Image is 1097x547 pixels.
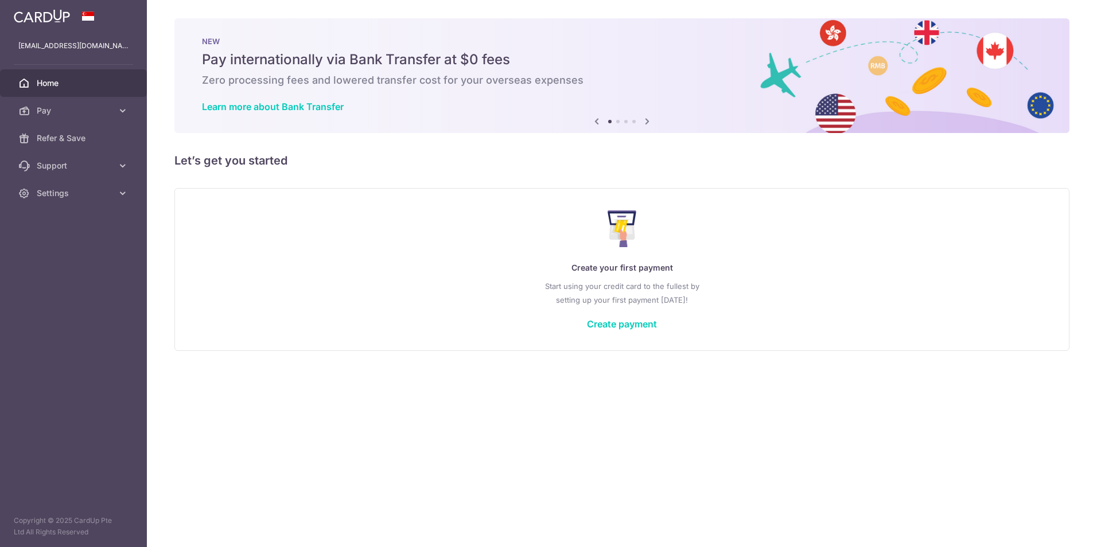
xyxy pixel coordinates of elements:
[608,210,637,247] img: Make Payment
[37,77,112,89] span: Home
[202,73,1042,87] h6: Zero processing fees and lowered transfer cost for your overseas expenses
[174,151,1069,170] h5: Let’s get you started
[174,18,1069,133] img: Bank transfer banner
[37,187,112,199] span: Settings
[202,101,344,112] a: Learn more about Bank Transfer
[198,279,1046,307] p: Start using your credit card to the fullest by setting up your first payment [DATE]!
[587,318,657,330] a: Create payment
[37,132,112,144] span: Refer & Save
[14,9,70,23] img: CardUp
[202,50,1042,69] h5: Pay internationally via Bank Transfer at $0 fees
[37,160,112,171] span: Support
[18,40,129,52] p: [EMAIL_ADDRESS][DOMAIN_NAME]
[37,105,112,116] span: Pay
[198,261,1046,275] p: Create your first payment
[202,37,1042,46] p: NEW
